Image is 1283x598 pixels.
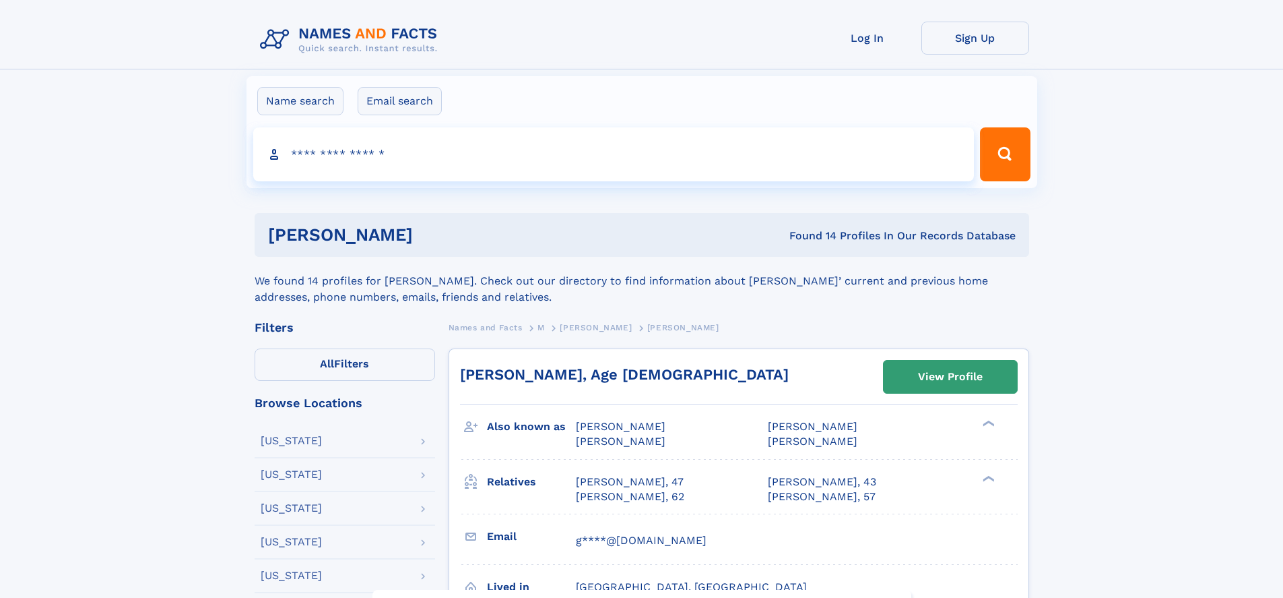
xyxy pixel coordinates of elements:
[460,366,789,383] a: [PERSON_NAME], Age [DEMOGRAPHIC_DATA]
[255,22,449,58] img: Logo Names and Facts
[918,361,983,392] div: View Profile
[980,127,1030,181] button: Search Button
[814,22,921,55] a: Log In
[601,229,1016,243] div: Found 14 Profiles In Our Records Database
[487,471,576,494] h3: Relatives
[647,323,719,332] span: [PERSON_NAME]
[768,475,876,489] a: [PERSON_NAME], 43
[979,474,995,483] div: ❯
[768,420,857,433] span: [PERSON_NAME]
[576,420,665,433] span: [PERSON_NAME]
[268,227,601,243] h1: [PERSON_NAME]
[261,570,322,581] div: [US_STATE]
[487,415,576,438] h3: Also known as
[921,22,1029,55] a: Sign Up
[358,87,442,115] label: Email search
[261,503,322,514] div: [US_STATE]
[576,489,684,504] a: [PERSON_NAME], 62
[449,319,523,336] a: Names and Facts
[261,537,322,547] div: [US_STATE]
[560,319,632,336] a: [PERSON_NAME]
[255,349,435,381] label: Filters
[576,475,684,489] a: [PERSON_NAME], 47
[768,435,857,448] span: [PERSON_NAME]
[255,397,435,409] div: Browse Locations
[320,357,334,370] span: All
[253,127,975,181] input: search input
[979,419,995,428] div: ❯
[537,319,545,336] a: M
[884,361,1017,393] a: View Profile
[257,87,343,115] label: Name search
[261,436,322,446] div: [US_STATE]
[255,322,435,334] div: Filters
[537,323,545,332] span: M
[261,469,322,480] div: [US_STATE]
[576,580,807,593] span: [GEOGRAPHIC_DATA], [GEOGRAPHIC_DATA]
[560,323,632,332] span: [PERSON_NAME]
[487,525,576,548] h3: Email
[768,489,876,504] a: [PERSON_NAME], 57
[255,257,1029,305] div: We found 14 profiles for [PERSON_NAME]. Check out our directory to find information about [PERSON...
[576,435,665,448] span: [PERSON_NAME]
